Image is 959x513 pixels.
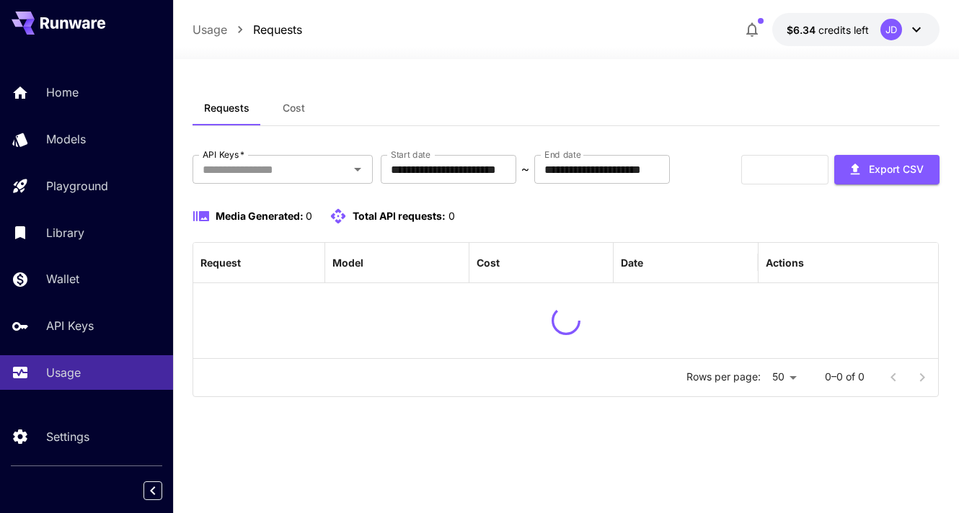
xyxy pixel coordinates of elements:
[216,210,304,222] span: Media Generated:
[193,21,302,38] nav: breadcrumb
[621,256,643,269] div: Date
[143,481,162,500] button: Collapse sidebar
[544,148,580,161] label: End date
[825,370,865,384] p: 0–0 of 0
[46,428,89,445] p: Settings
[686,370,761,384] p: Rows per page:
[200,256,241,269] div: Request
[203,148,244,161] label: API Keys
[766,256,804,269] div: Actions
[253,21,302,38] a: Requests
[204,102,249,115] span: Requests
[46,224,84,241] p: Library
[787,24,818,36] span: $6.34
[834,155,940,184] button: Export CSV
[787,22,869,37] div: $6.33916
[766,367,802,388] div: 50
[46,130,86,148] p: Models
[818,24,869,36] span: credits left
[477,256,500,269] div: Cost
[193,21,227,38] a: Usage
[772,13,940,46] button: $6.33916JD
[46,84,79,101] p: Home
[448,210,455,222] span: 0
[348,159,368,179] button: Open
[46,177,108,195] p: Playground
[154,478,173,504] div: Collapse sidebar
[391,148,430,161] label: Start date
[880,19,902,40] div: JD
[46,364,81,381] p: Usage
[521,161,529,178] p: ~
[306,210,312,222] span: 0
[46,317,94,334] p: API Keys
[46,270,79,287] p: Wallet
[353,210,446,222] span: Total API requests:
[283,102,305,115] span: Cost
[332,256,363,269] div: Model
